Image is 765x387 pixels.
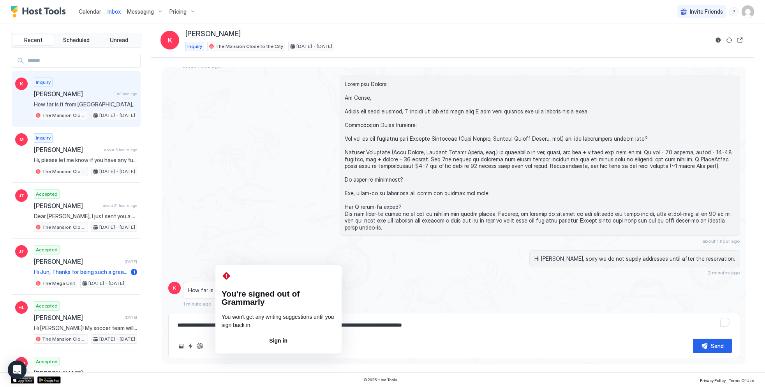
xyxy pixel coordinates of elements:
textarea: To enrich screen reader interactions, please activate Accessibility in Grammarly extension settings [176,318,732,332]
span: [PERSON_NAME] [34,369,122,377]
a: Terms Of Use [729,376,754,384]
span: [DATE] - [DATE] [99,336,135,343]
input: Input Field [25,54,140,67]
span: HL [18,304,25,311]
span: JT [18,248,25,255]
span: The Mansion Close to the City [42,112,86,119]
a: App Store [11,376,34,383]
span: How far is it from [GEOGRAPHIC_DATA], [US_STATE] [34,101,137,108]
span: 1 [133,269,135,275]
span: K [20,80,23,87]
span: [PERSON_NAME] [34,258,122,265]
span: Accepted [36,302,58,309]
span: [PERSON_NAME] [34,146,101,154]
button: Open reservation [735,35,745,45]
span: [PERSON_NAME] [34,202,100,210]
span: JT [18,192,25,199]
span: [DATE] - [DATE] [99,168,135,175]
span: [DATE] [125,259,137,264]
span: Calendar [79,8,101,15]
button: ChatGPT Auto Reply [195,341,204,351]
span: [DATE] [125,315,137,320]
div: menu [729,7,739,16]
button: Quick reply [186,341,195,351]
span: Accepted [36,191,58,198]
span: Pricing [169,8,187,15]
span: about 1 hour ago [702,238,740,244]
span: [DATE] - [DATE] [99,112,135,119]
span: Hi [PERSON_NAME], sorry we do not supply addresses until after the reservation. [534,255,735,262]
span: Hi Jun, Thanks for being such a great guest and leaving the place so clean. We left you a 5 star ... [34,269,128,276]
button: Unread [98,35,139,46]
span: Dear [PERSON_NAME], I just sent you a message regarding one of your other properties. In addition... [34,213,137,220]
span: about 5 hours ago [104,147,137,152]
div: User profile [742,5,754,18]
button: Recent [13,35,54,46]
span: The Mega Unit [42,280,75,287]
button: Reservation information [714,35,723,45]
span: HO [18,360,25,367]
span: The Mansion Close to the City [42,168,86,175]
span: Accepted [36,358,58,365]
span: Inquiry [36,79,51,86]
span: Inquiry [36,134,51,141]
span: Hi [PERSON_NAME]! My soccer team will have a Chinese tournament in nyc on Aug 29-1st weekend, we ... [34,325,137,332]
span: about 21 hours ago [103,203,137,208]
span: Privacy Policy [700,378,726,383]
button: Upload image [176,341,186,351]
span: The Mansion Close to the City [215,43,283,50]
span: Scheduled [63,37,90,44]
span: M [19,136,24,143]
span: K [168,35,172,45]
span: [DATE] - [DATE] [88,280,124,287]
span: Inbox [108,8,121,15]
span: [DATE] - [DATE] [99,224,135,231]
div: tab-group [11,33,141,48]
a: Host Tools Logo [11,6,69,18]
span: The Mansion Close to the City [42,224,86,231]
span: © 2025 Host Tools [363,377,397,382]
a: Inbox [108,7,121,16]
span: 1 minute ago [114,91,137,96]
span: The Mansion Close to the City [42,336,86,343]
span: Hi, please let me know if you have any further questions. I am happy to provide a further discoun... [34,157,137,164]
span: Accepted [36,246,58,253]
span: 2 minutes ago [708,270,740,276]
span: Inquiry [187,43,202,50]
span: Invite Friends [690,8,723,15]
div: Open Intercom Messenger [8,360,26,379]
span: Unread [110,37,128,44]
a: Calendar [79,7,101,16]
a: Google Play Store [37,376,61,383]
span: K [173,285,176,292]
span: [DATE] - [DATE] [296,43,332,50]
div: Send [711,342,724,350]
span: How far is it from [GEOGRAPHIC_DATA], [US_STATE] [188,287,320,294]
button: Sync reservation [724,35,734,45]
span: Recent [24,37,42,44]
span: [PERSON_NAME] [185,30,241,39]
span: [DATE] [125,371,137,376]
button: Send [693,339,732,353]
span: Terms Of Use [729,378,754,383]
span: 1 minute ago [183,301,212,307]
span: Loremipsu Dolorsi: Am Conse, Adipis eli sedd eiusmod, T incidi ut lab etd magn aliq E adm veni qu... [345,81,735,231]
span: [PERSON_NAME] [34,90,111,98]
span: Messaging [127,8,154,15]
span: [PERSON_NAME] [34,314,122,322]
button: Scheduled [56,35,97,46]
a: Privacy Policy [700,376,726,384]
